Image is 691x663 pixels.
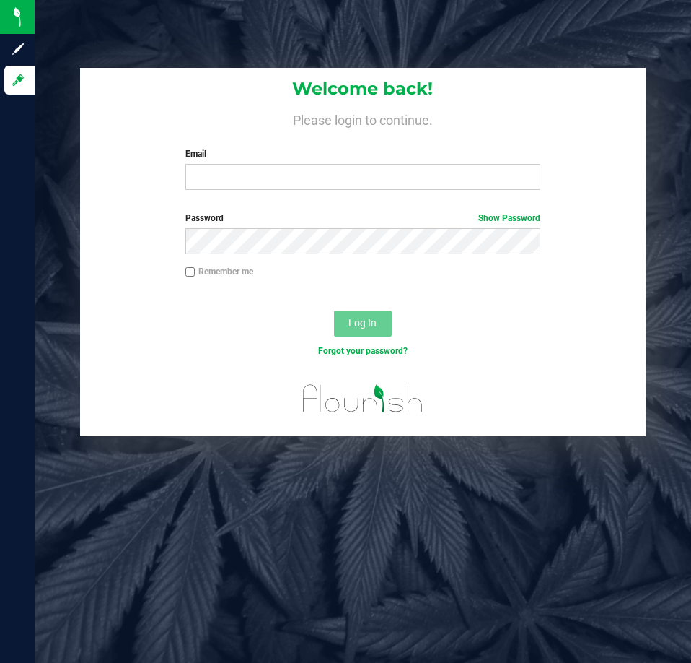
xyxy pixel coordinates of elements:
span: Log In [348,317,377,329]
inline-svg: Log in [11,73,25,87]
a: Forgot your password? [318,346,408,356]
span: Password [185,213,224,223]
h1: Welcome back! [80,79,645,98]
button: Log In [334,311,392,337]
label: Remember me [185,265,253,278]
a: Show Password [478,213,540,223]
inline-svg: Sign up [11,42,25,56]
h4: Please login to continue. [80,110,645,127]
img: flourish_logo.svg [292,373,433,425]
input: Remember me [185,267,195,277]
label: Email [185,147,540,160]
